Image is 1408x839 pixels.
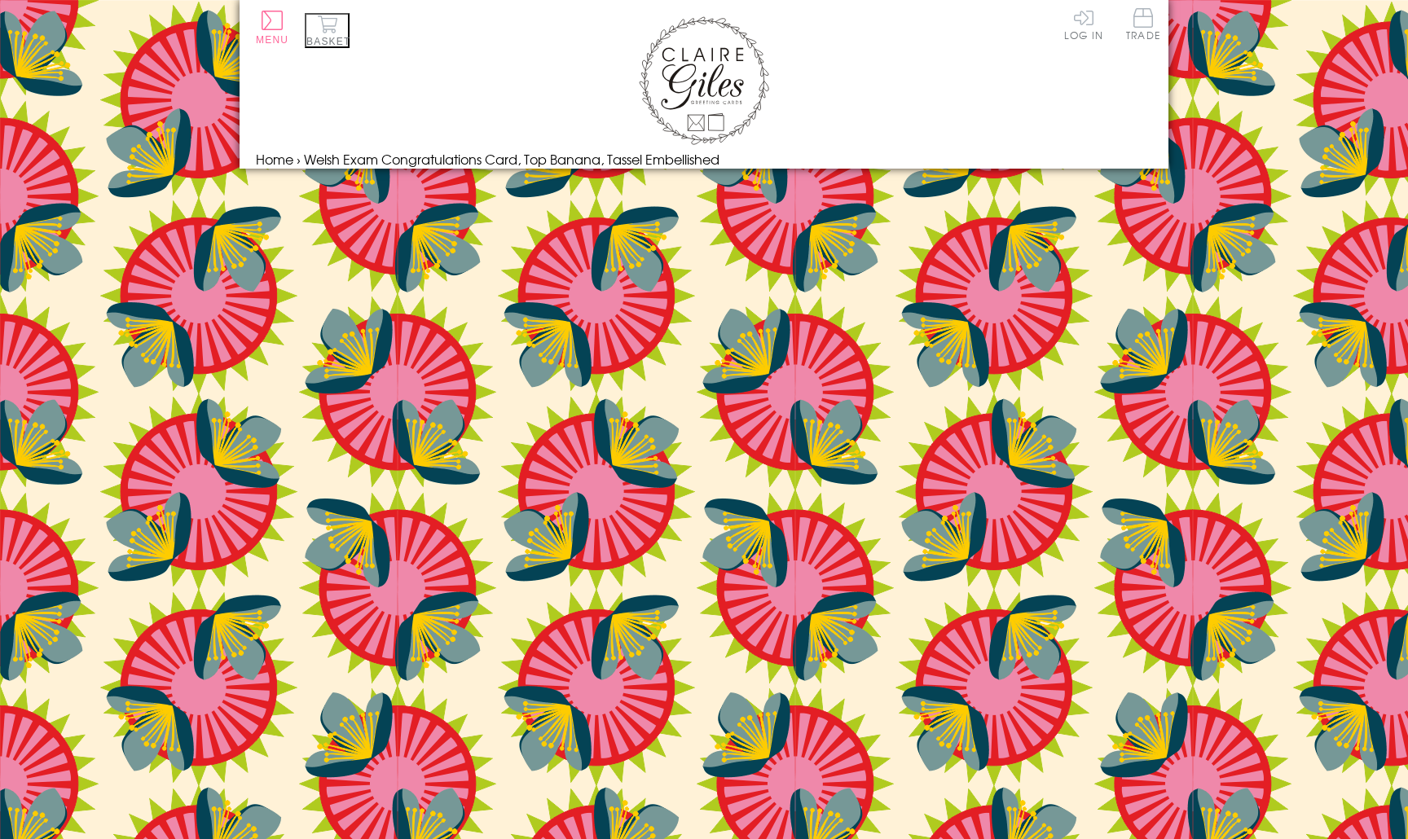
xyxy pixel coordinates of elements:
a: Log In [1064,8,1103,40]
button: Menu [256,11,288,46]
span: › [297,149,301,169]
nav: breadcrumbs [256,149,1152,169]
img: Claire Giles Greetings Cards [639,16,769,145]
button: Basket [305,13,350,48]
span: Trade [1126,8,1160,40]
span: Welsh Exam Congratulations Card, Top Banana, Tassel Embellished [304,149,719,169]
a: Home [256,149,293,169]
span: Menu [256,34,288,46]
a: Trade [1126,8,1160,43]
